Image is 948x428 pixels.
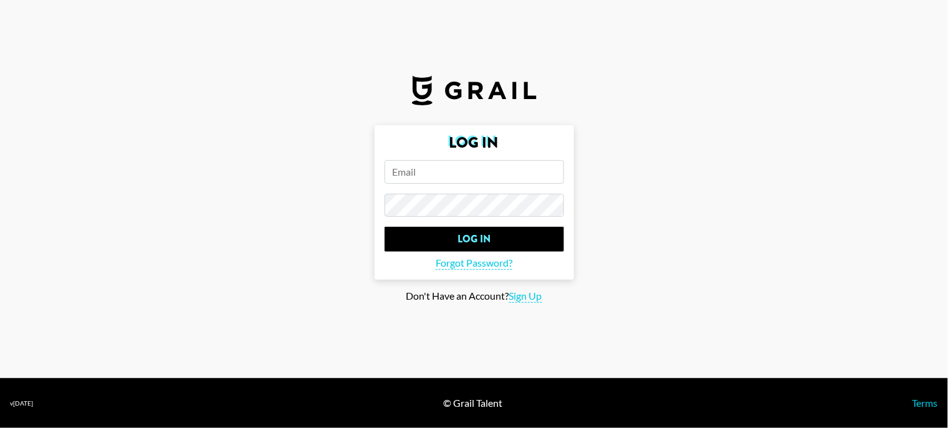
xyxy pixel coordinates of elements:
[385,227,564,252] input: Log In
[412,75,537,105] img: Grail Talent Logo
[10,399,33,407] div: v [DATE]
[385,160,564,184] input: Email
[436,257,512,270] span: Forgot Password?
[443,397,502,409] div: © Grail Talent
[385,135,564,150] h2: Log In
[10,290,938,303] div: Don't Have an Account?
[912,397,938,409] a: Terms
[509,290,542,303] span: Sign Up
